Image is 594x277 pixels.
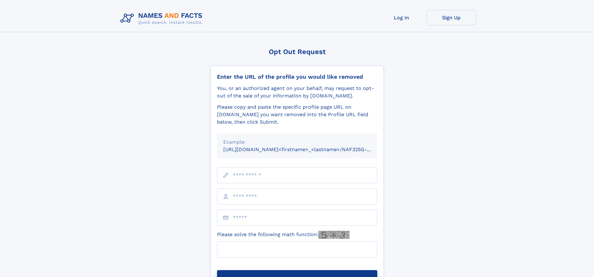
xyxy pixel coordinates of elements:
[217,103,377,126] div: Please copy and paste the specific profile page URL on [DOMAIN_NAME] you want removed into the Pr...
[377,10,427,25] a: Log In
[118,10,208,27] img: Logo Names and Facts
[223,138,371,146] div: Example:
[217,231,350,239] label: Please solve the following math function:
[217,73,377,80] div: Enter the URL of the profile you would like removed
[427,10,476,25] a: Sign Up
[223,146,389,152] small: [URL][DOMAIN_NAME]<firstname>_<lastname>/NAF325G-xxxxxxxx
[217,85,377,100] div: You, or an authorized agent on your behalf, may request to opt-out of the sale of your informatio...
[210,48,384,56] div: Opt Out Request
